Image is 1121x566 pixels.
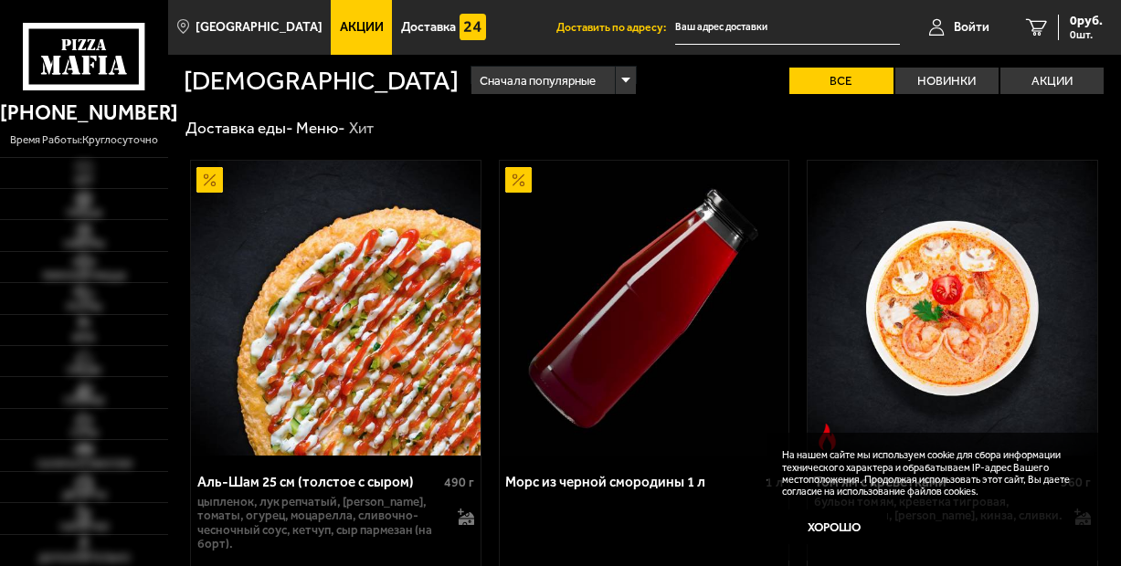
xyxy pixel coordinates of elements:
img: Острое блюдо [814,424,841,450]
img: Аль-Шам 25 см (толстое с сыром) [191,161,481,456]
p: На нашем сайте мы используем cookie для сбора информации технического характера и обрабатываем IP... [782,449,1078,498]
a: Доставка еды- [185,119,293,137]
label: Новинки [895,68,999,94]
input: Ваш адрес доставки [675,11,899,45]
span: 490 г [444,475,474,490]
span: Доставить по адресу: [556,22,675,33]
img: Акционный [505,167,532,194]
a: Меню- [296,119,345,137]
div: Аль-Шам 25 см (толстое с сыром) [197,474,439,490]
h1: [DEMOGRAPHIC_DATA] [184,68,459,94]
a: АкционныйМорс из черной смородины 1 л [500,161,789,456]
img: Акционный [196,167,223,194]
span: 1 л [766,475,783,490]
a: Острое блюдоТом ям с креветками [808,161,1097,456]
div: Морс из черной смородины 1 л [505,474,760,490]
a: АкционныйАль-Шам 25 см (толстое с сыром) [191,161,481,456]
span: 0 шт. [1070,29,1103,40]
span: Войти [954,21,989,34]
img: 15daf4d41897b9f0e9f617042186c801.svg [460,14,486,40]
span: Доставка [401,21,456,34]
div: Хит [349,118,374,138]
span: 0 руб. [1070,15,1103,27]
label: Акции [1000,68,1104,94]
label: Все [789,68,893,94]
img: Том ям с креветками [808,161,1097,456]
p: цыпленок, лук репчатый, [PERSON_NAME], томаты, огурец, моцарелла, сливочно-чесночный соус, кетчуп... [197,495,446,550]
span: [GEOGRAPHIC_DATA] [196,21,323,34]
span: Акции [340,21,384,34]
button: Хорошо [782,509,887,544]
img: Морс из черной смородины 1 л [500,161,789,456]
span: Сначала популярные [480,64,596,97]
